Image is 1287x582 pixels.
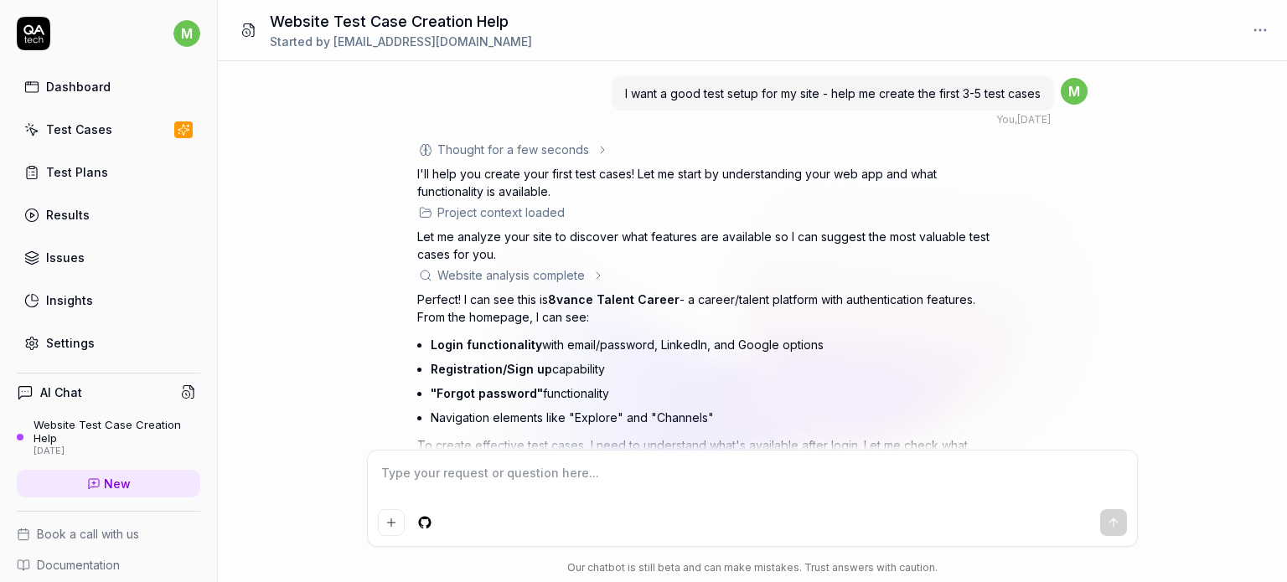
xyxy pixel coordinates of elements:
span: You [996,113,1015,126]
div: Test Cases [46,121,112,138]
button: m [173,17,200,50]
div: Issues [46,249,85,266]
span: Book a call with us [37,525,139,543]
span: [EMAIL_ADDRESS][DOMAIN_NAME] [333,34,532,49]
a: Insights [17,284,200,317]
a: Test Plans [17,156,200,188]
li: with email/password, LinkedIn, and Google options [431,332,1004,357]
p: I'll help you create your first test cases! Let me start by understanding your web app and what f... [417,165,1004,200]
div: Test Plans [46,163,108,181]
span: m [1061,78,1088,105]
div: Settings [46,334,95,352]
span: Login functionality [431,337,542,352]
div: Thought for a few seconds [437,141,589,158]
a: Issues [17,241,200,274]
div: Project context loaded [437,203,565,221]
p: Let me analyze your site to discover what features are available so I can suggest the most valuab... [417,228,1004,263]
span: Registration/Sign up [431,362,552,376]
span: 8vance Talent Career [548,292,680,306]
a: Settings [17,327,200,359]
a: New [17,470,200,497]
a: Website Test Case Creation Help[DATE] [17,418,200,456]
div: Website analysis complete [437,266,585,284]
div: Our chatbot is still beta and can make mistakes. Trust answers with caution. [367,560,1138,575]
li: capability [431,357,1004,381]
div: , [DATE] [996,112,1051,127]
div: [DATE] [34,446,200,457]
a: Book a call with us [17,525,200,543]
div: Website Test Case Creation Help [34,418,200,446]
a: Documentation [17,556,200,574]
a: Results [17,198,200,231]
span: Documentation [37,556,120,574]
span: "Forgot password" [431,386,543,400]
button: Add attachment [378,509,405,536]
a: Dashboard [17,70,200,103]
li: Navigation elements like "Explore" and "Channels" [431,405,1004,430]
div: Results [46,206,90,224]
h4: AI Chat [40,384,82,401]
h1: Website Test Case Creation Help [270,10,532,33]
span: m [173,20,200,47]
div: Insights [46,291,93,309]
span: New [104,475,131,492]
p: To create effective test cases, I need to understand what's available after login. Let me check w... [417,436,1004,489]
li: functionality [431,381,1004,405]
span: I want a good test setup for my site - help me create the first 3-5 test cases [625,86,1041,100]
div: Started by [270,33,532,50]
div: Dashboard [46,78,111,95]
p: Perfect! I can see this is - a career/talent platform with authentication features. From the home... [417,291,1004,326]
a: Test Cases [17,113,200,146]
